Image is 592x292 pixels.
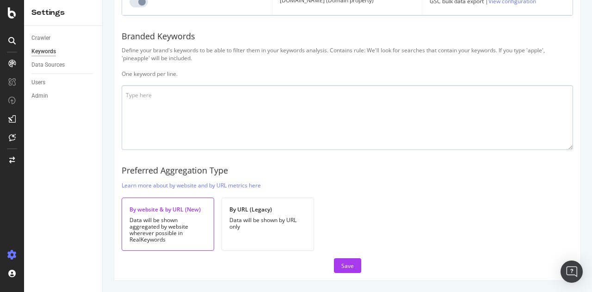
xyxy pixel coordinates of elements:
[341,262,354,270] div: Save
[31,7,95,18] div: Settings
[31,60,96,70] a: Data Sources
[122,180,261,190] a: Learn more about by website and by URL metrics here
[31,91,48,101] div: Admin
[334,258,361,273] button: Save
[31,47,96,56] a: Keywords
[31,91,96,101] a: Admin
[122,31,573,43] div: Branded Keywords
[31,60,65,70] div: Data Sources
[561,261,583,283] div: Open Intercom Messenger
[122,46,573,78] div: Define your brand's keywords to be able to filter them in your keywords analysis. Contains rule: ...
[31,47,56,56] div: Keywords
[122,165,573,177] div: Preferred Aggregation Type
[31,33,96,43] a: Crawler
[31,78,45,87] div: Users
[129,217,206,243] div: Data will be shown aggregated by website wherever possible in RealKeywords
[129,205,206,213] div: By website & by URL (New)
[31,33,50,43] div: Crawler
[229,205,306,213] div: By URL (Legacy)
[229,217,306,230] div: Data will be shown by URL only
[31,78,96,87] a: Users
